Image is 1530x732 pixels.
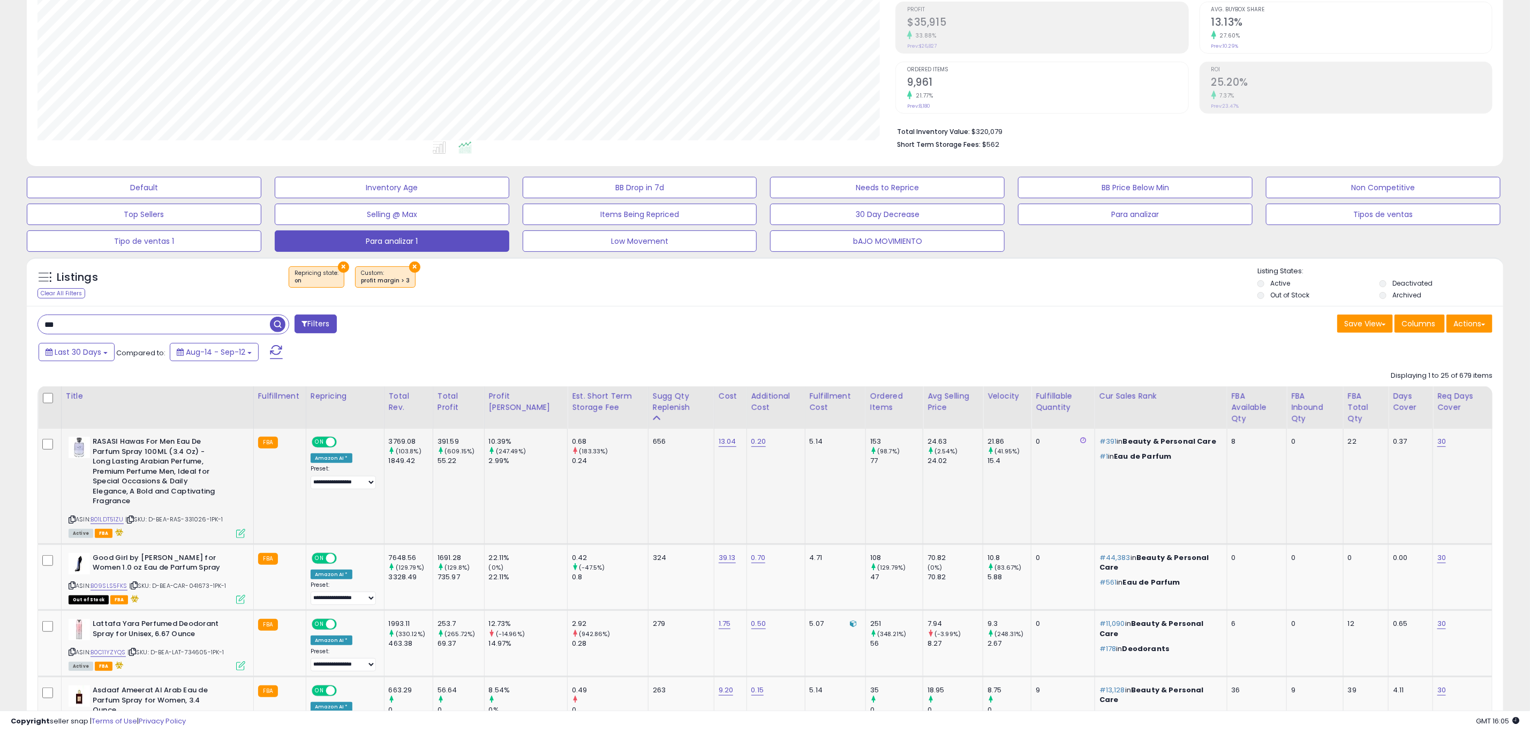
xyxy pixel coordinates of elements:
button: Columns [1395,315,1445,333]
small: 21.77% [912,92,933,100]
div: Fulfillable Quantity [1036,391,1090,413]
span: Profit [907,7,1188,13]
button: BB Drop in 7d [523,177,757,198]
div: 1849.42 [389,456,433,466]
span: ON [313,554,326,563]
button: Non Competitive [1266,177,1501,198]
h2: 9,961 [907,76,1188,91]
div: 0 [1291,553,1335,563]
div: 0.65 [1393,619,1425,629]
span: Beauty & Personal Care [1099,685,1204,705]
div: 0 [1348,553,1380,563]
div: Preset: [311,648,376,671]
div: 663.29 [389,685,433,695]
div: 8.54% [489,685,568,695]
small: (247.49%) [496,447,526,455]
small: (-3.99%) [934,630,961,638]
div: 4.71 [810,553,857,563]
div: Clear All Filters [37,288,85,298]
small: 33.88% [912,32,936,40]
span: Avg. Buybox Share [1211,7,1492,13]
small: (41.95%) [994,447,1020,455]
a: 30 [1437,685,1446,696]
p: in [1099,644,1219,654]
div: 0 [1291,437,1335,446]
small: (248.31%) [994,630,1023,638]
h2: 13.13% [1211,16,1492,31]
div: Total Profit [438,391,480,413]
div: 22.11% [489,572,568,582]
span: ON [313,438,326,447]
div: 1691.28 [438,553,484,563]
div: 391.59 [438,437,484,446]
button: Default [27,177,261,198]
a: 1.75 [719,618,731,629]
small: (942.86%) [579,630,610,638]
button: Top Sellers [27,204,261,225]
div: 0.24 [572,456,648,466]
b: Lattafa Yara Perfumed Deodorant Spray for Unisex, 6.67 Ounce [93,619,223,641]
button: bAJO MOVIMIENTO [770,230,1005,252]
div: 77 [870,456,923,466]
div: ASIN: [69,619,245,669]
div: 56.64 [438,685,484,695]
small: (83.67%) [994,563,1021,572]
div: 15.4 [988,456,1031,466]
div: 4.11 [1393,685,1425,695]
span: Beauty & Personal Care [1099,618,1204,638]
small: Prev: 23.47% [1211,103,1239,109]
a: 30 [1437,436,1446,447]
h5: Listings [57,270,98,285]
span: #391 [1099,436,1117,446]
a: 13.04 [719,436,736,447]
label: Active [1270,279,1290,288]
div: 5.14 [810,685,857,695]
div: 36 [1232,685,1279,695]
button: Items Being Repriced [523,204,757,225]
div: Title [66,391,249,402]
b: Total Inventory Value: [897,127,970,136]
div: Total Rev. [389,391,428,413]
span: FBA [110,595,129,604]
span: $562 [982,139,999,150]
small: 27.60% [1216,32,1240,40]
div: 10.8 [988,553,1031,563]
small: (103.8%) [396,447,421,455]
div: 9.3 [988,619,1031,629]
button: Save View [1337,315,1393,333]
div: 279 [653,619,706,629]
span: Last 30 Days [55,347,101,357]
small: (348.21%) [877,630,906,638]
th: Please note that this number is a calculation based on your required days of coverage and your ve... [648,386,714,429]
div: Preset: [311,465,376,489]
div: 47 [870,572,923,582]
small: FBA [258,553,278,565]
button: Para analizar 1 [275,230,509,252]
div: 0.68 [572,437,648,446]
small: Prev: $26,827 [907,43,937,49]
div: 7648.56 [389,553,433,563]
div: on [295,277,338,285]
b: RASASI Hawas For Men Eau De Parfum Spray 100ML (3.4 Oz) - Long Lasting Arabian Perfume, Premium P... [93,437,223,509]
div: 0 [1036,553,1087,563]
div: 70.82 [928,572,983,582]
span: Deodorants [1122,644,1170,654]
small: Prev: 8,180 [907,103,930,109]
div: Additional Cost [751,391,801,413]
small: FBA [258,437,278,449]
span: Aug-14 - Sep-12 [186,347,245,357]
div: 18.95 [928,685,983,695]
span: #1 [1099,451,1108,461]
button: Selling @ Max [275,204,509,225]
label: Out of Stock [1270,290,1309,300]
span: Beauty & Personal Care [1099,552,1209,572]
button: 30 Day Decrease [770,204,1005,225]
small: (2.54%) [934,447,958,455]
div: Fulfillment Cost [810,391,861,413]
div: 263 [653,685,706,695]
div: 0 [1036,437,1087,446]
p: in [1099,685,1219,705]
a: 30 [1437,618,1446,629]
i: hazardous material [112,528,124,536]
div: seller snap | | [11,716,186,727]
